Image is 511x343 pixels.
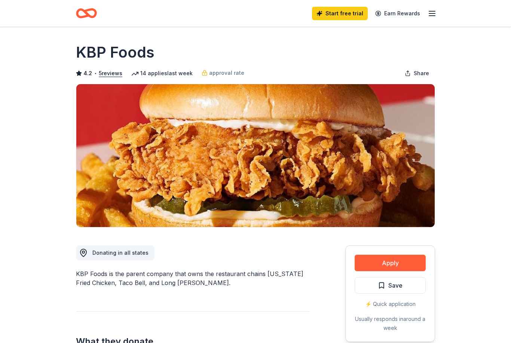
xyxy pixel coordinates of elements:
[76,84,435,227] img: Image for KBP Foods
[355,277,426,294] button: Save
[83,69,92,78] span: 4.2
[76,4,97,22] a: Home
[202,68,244,77] a: approval rate
[371,7,425,20] a: Earn Rewards
[388,281,403,290] span: Save
[92,249,149,256] span: Donating in all states
[355,300,426,309] div: ⚡️ Quick application
[76,269,309,287] div: KBP Foods is the parent company that owns the restaurant chains [US_STATE] Fried Chicken, Taco Be...
[399,66,435,81] button: Share
[414,69,429,78] span: Share
[76,42,154,63] h1: KBP Foods
[209,68,244,77] span: approval rate
[94,70,97,76] span: •
[131,69,193,78] div: 14 applies last week
[312,7,368,20] a: Start free trial
[355,255,426,271] button: Apply
[99,69,122,78] button: 5reviews
[355,315,426,333] div: Usually responds in around a week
